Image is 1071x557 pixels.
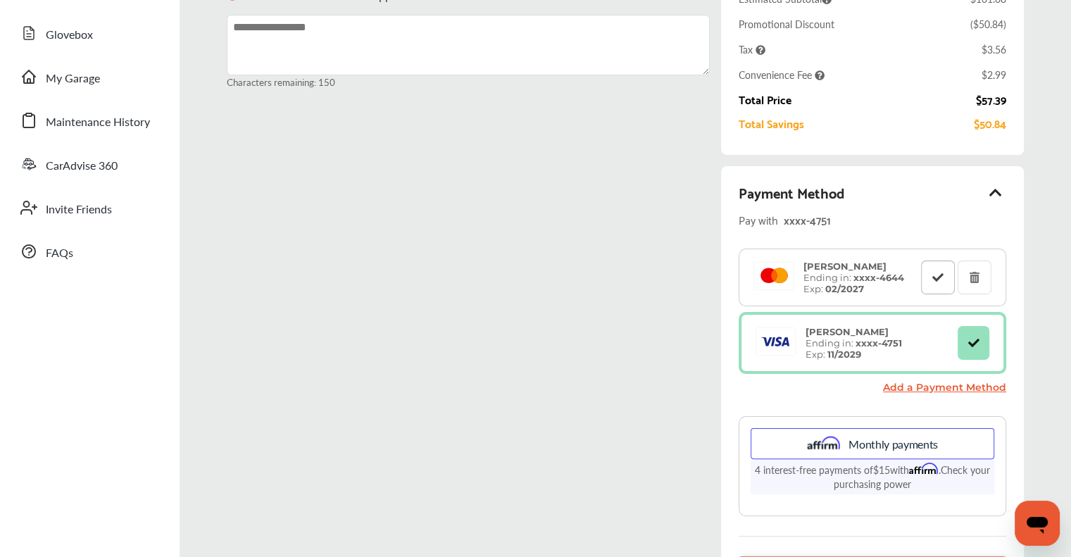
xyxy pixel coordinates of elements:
span: Maintenance History [46,113,150,132]
small: Characters remaining: 150 [227,75,710,89]
span: Glovebox [46,26,93,44]
div: Total Savings [739,117,804,130]
strong: xxxx- 4644 [853,272,904,283]
div: Payment Method [739,180,1006,204]
a: FAQs [13,233,165,270]
a: My Garage [13,58,165,95]
div: Total Price [739,93,791,106]
span: $15 [873,463,890,477]
span: CarAdvise 360 [46,157,118,175]
strong: [PERSON_NAME] [806,326,889,337]
span: Tax [739,42,765,56]
div: $50.84 [974,117,1006,130]
a: Glovebox [13,15,165,51]
div: $57.39 [976,93,1006,106]
strong: 11/2029 [827,349,861,360]
a: CarAdvise 360 [13,146,165,182]
div: $3.56 [982,42,1006,56]
span: Convenience Fee [739,68,825,82]
div: Promotional Discount [739,17,834,31]
span: FAQs [46,244,73,263]
strong: xxxx- 4751 [856,337,902,349]
span: Invite Friends [46,201,112,219]
strong: [PERSON_NAME] [803,261,887,272]
div: Monthly payments [751,428,994,459]
div: Ending in: Exp: [796,261,911,294]
p: 4 interest-free payments of with . [751,459,994,494]
a: Add a Payment Method [883,381,1006,394]
a: Invite Friends [13,189,165,226]
iframe: Button to launch messaging window [1015,501,1060,546]
div: Ending in: Exp: [798,326,909,360]
span: Affirm [909,463,939,475]
span: My Garage [46,70,100,88]
span: Pay with [739,210,778,229]
div: $2.99 [982,68,1006,82]
div: xxxx- 4751 [784,210,960,229]
div: ( $50.84 ) [970,17,1006,31]
strong: 02/2027 [825,283,864,294]
a: Maintenance History [13,102,165,139]
a: Check your purchasing power - Learn more about Affirm Financing (opens in modal) [834,463,990,491]
img: affirm.ee73cc9f.svg [807,435,840,452]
